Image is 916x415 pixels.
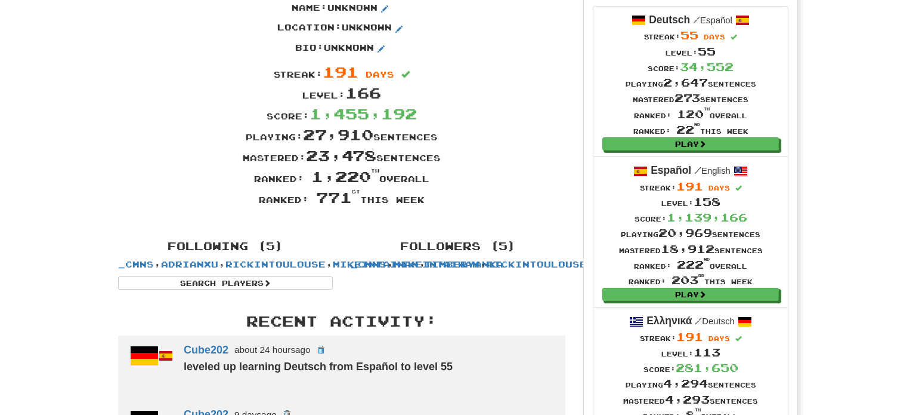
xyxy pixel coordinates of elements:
div: Ranked: overall [626,106,756,122]
span: 1,455,192 [310,104,417,122]
span: 27,910 [303,125,373,143]
span: 281,650 [676,361,738,374]
sup: nd [704,257,710,262]
small: English [694,166,731,176]
sup: th [371,168,379,174]
div: Score: [623,360,758,376]
a: Play [602,137,779,150]
div: Level: [109,82,574,103]
small: Deutsch [695,316,735,326]
p: Location : Unknown [277,21,406,36]
span: 273 [674,91,700,104]
a: Search Players [118,276,333,290]
span: 1,139,166 [667,211,747,224]
small: about 24 hours ago [234,345,311,355]
span: 203 [671,273,704,287]
a: RickinToulouse [225,259,326,269]
div: Streak: [619,179,763,194]
span: 191 [676,180,703,193]
div: Score: [619,210,763,225]
span: 55 [680,29,698,42]
span: days [704,33,725,41]
a: Play [602,288,779,301]
span: Streak includes today. [735,185,742,192]
div: Mastered: sentences [109,145,574,166]
div: , , , , [109,235,342,290]
span: 158 [694,195,720,208]
span: 222 [677,258,710,271]
sup: nd [694,122,700,127]
div: Ranked: this week [619,272,763,288]
sup: st [352,189,360,195]
h4: Followers (5) [351,241,565,253]
h3: Recent Activity: [118,313,565,329]
span: 18,912 [661,242,714,256]
span: / [695,315,702,326]
p: Bio : Unknown [295,42,388,56]
div: Ranked: this week [626,122,756,137]
span: days [708,184,730,192]
span: 2,647 [663,76,708,89]
strong: Deutsch [649,14,690,26]
div: Level: [619,194,763,210]
span: 771 [316,188,360,206]
h4: Following (5) [118,241,333,253]
a: Cube202 [184,343,228,355]
div: Streak: [109,62,574,82]
span: days [708,334,730,342]
div: Ranked: overall [619,257,763,272]
span: 34,552 [680,60,734,73]
div: Playing sentences [626,75,756,90]
sup: rd [698,273,704,278]
span: 20,969 [658,226,712,239]
small: Español [693,16,732,25]
span: 55 [698,45,716,58]
strong: Ελληνικά [646,315,692,327]
span: / [694,165,701,176]
div: Streak: [626,27,756,43]
div: , , , , [342,235,574,270]
span: 166 [345,84,381,102]
span: 23,478 [306,146,376,164]
span: 1,220 [311,167,379,185]
div: Playing sentences [623,376,758,391]
div: Level: [626,44,756,59]
span: 22 [676,123,700,136]
span: Streak includes today. [731,34,737,41]
sup: th [704,107,710,111]
span: / [693,14,700,25]
iframe: X Post Button [300,214,339,226]
span: Streak includes today. [735,336,742,342]
div: Mastered sentences [623,392,758,407]
div: Playing: sentences [109,124,574,145]
div: Ranked: this week [109,187,574,208]
strong: Español [651,164,691,176]
span: 4,293 [665,393,710,406]
span: 4,294 [663,377,708,390]
div: Score: [109,103,574,124]
span: 191 [676,330,703,343]
span: 120 [677,107,710,121]
div: Playing sentences [619,225,763,241]
div: Level: [623,345,758,360]
a: MikeInTaiwan [333,259,419,269]
iframe: fb:share_button Facebook Social Plugin [343,214,383,226]
div: Mastered sentences [619,241,763,257]
p: Name : Unknown [292,2,392,16]
div: Score: [626,59,756,75]
span: 191 [323,63,358,81]
a: RickinToulouse [487,259,587,269]
div: Mastered sentences [626,90,756,106]
a: Adrianxu [161,259,218,269]
a: _cmns [118,259,154,269]
a: _cmns [351,259,386,269]
div: Ranked: overall [109,166,574,187]
a: MikeInTaiwan [394,259,479,269]
strong: leveled up learning Deutsch from Español to level 55 [184,361,453,373]
span: 113 [694,346,720,359]
div: Streak: [623,329,758,345]
sup: th [695,408,701,412]
span: days [366,69,394,79]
